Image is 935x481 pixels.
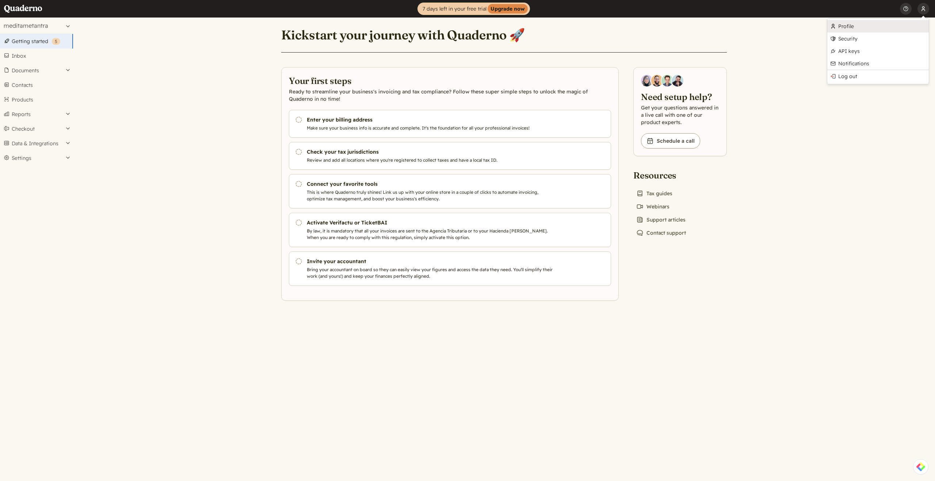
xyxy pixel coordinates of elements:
span: 5 [55,39,57,44]
a: Contact support [633,228,689,238]
a: Schedule a call [641,133,700,149]
a: Check your tax jurisdictions Review and add all locations where you're registered to collect taxe... [289,142,611,170]
h2: Your first steps [289,75,611,86]
h3: Connect your favorite tools [307,180,556,188]
h3: Invite your accountant [307,258,556,265]
a: Profile [827,20,929,32]
h1: Kickstart your journey with Quaderno 🚀 [281,27,525,43]
a: Tax guides [633,188,675,199]
a: Webinars [633,201,672,212]
p: Get your questions answered in a live call with one of our product experts. [641,104,719,126]
h3: Check your tax jurisdictions [307,148,556,155]
a: API keys [827,45,929,57]
p: Bring your accountant on board so they can easily view your figures and access the data they need... [307,266,556,280]
a: Security [827,32,929,45]
h2: Need setup help? [641,91,719,103]
a: Support articles [633,215,688,225]
h3: Activate Verifactu or TicketBAI [307,219,556,226]
a: Activate Verifactu or TicketBAI By law, it is mandatory that all your invoices are sent to the Ag... [289,213,611,247]
a: Notifications [827,57,929,70]
img: Ivo Oltmans, Business Developer at Quaderno [661,75,673,86]
p: Make sure your business info is accurate and complete. It's the foundation for all your professio... [307,125,556,131]
h2: Resources [633,169,689,181]
p: This is where Quaderno truly shines! Link us up with your online store in a couple of clicks to a... [307,189,556,202]
a: Enter your billing address Make sure your business info is accurate and complete. It's the founda... [289,110,611,138]
p: Ready to streamline your business's invoicing and tax compliance? Follow these super simple steps... [289,88,611,103]
img: Javier Rubio, DevRel at Quaderno [672,75,683,86]
img: Jairo Fumero, Account Executive at Quaderno [651,75,663,86]
a: Log out [827,70,929,82]
img: Diana Carrasco, Account Executive at Quaderno [641,75,653,86]
a: Connect your favorite tools This is where Quaderno truly shines! Link us up with your online stor... [289,174,611,208]
h3: Enter your billing address [307,116,556,123]
p: By law, it is mandatory that all your invoices are sent to the Agencia Tributaria or to your Haci... [307,228,556,241]
a: 7 days left in your free trialUpgrade now [417,3,530,15]
p: Review and add all locations where you're registered to collect taxes and have a local tax ID. [307,157,556,163]
a: Invite your accountant Bring your accountant on board so they can easily view your figures and ac... [289,251,611,286]
strong: Upgrade now [488,4,528,14]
